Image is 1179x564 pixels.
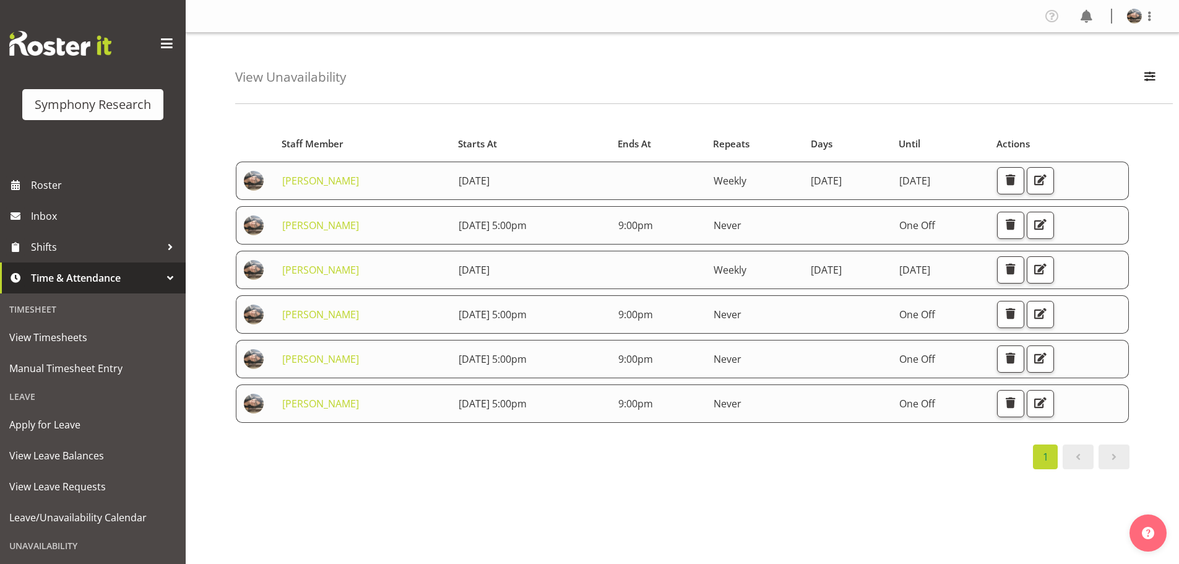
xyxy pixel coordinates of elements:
[618,397,653,410] span: 9:00pm
[244,260,264,280] img: lindsay-holland6d975a4b06d72750adc3751bbfb7dc9f.png
[3,322,183,353] a: View Timesheets
[997,167,1024,194] button: Delete Unavailability
[459,219,527,232] span: [DATE] 5:00pm
[282,308,359,321] a: [PERSON_NAME]
[244,171,264,191] img: lindsay-holland6d975a4b06d72750adc3751bbfb7dc9f.png
[31,269,161,287] span: Time & Attendance
[282,263,359,277] a: [PERSON_NAME]
[714,263,746,277] span: Weekly
[1027,212,1054,239] button: Edit Unavailability
[899,137,982,151] div: Until
[997,212,1024,239] button: Delete Unavailability
[459,352,527,366] span: [DATE] 5:00pm
[459,397,527,410] span: [DATE] 5:00pm
[899,219,935,232] span: One Off
[459,308,527,321] span: [DATE] 5:00pm
[714,397,741,410] span: Never
[282,174,359,188] a: [PERSON_NAME]
[1027,390,1054,417] button: Edit Unavailability
[9,31,111,56] img: Rosterit website logo
[714,352,741,366] span: Never
[618,219,653,232] span: 9:00pm
[996,137,1122,151] div: Actions
[3,297,183,322] div: Timesheet
[31,238,161,256] span: Shifts
[714,174,746,188] span: Weekly
[997,390,1024,417] button: Delete Unavailability
[3,533,183,558] div: Unavailability
[899,397,935,410] span: One Off
[618,137,699,151] div: Ends At
[3,440,183,471] a: View Leave Balances
[3,384,183,409] div: Leave
[31,207,179,225] span: Inbox
[3,502,183,533] a: Leave/Unavailability Calendar
[1142,527,1154,539] img: help-xxl-2.png
[899,174,930,188] span: [DATE]
[282,137,444,151] div: Staff Member
[899,352,935,366] span: One Off
[282,219,359,232] a: [PERSON_NAME]
[9,446,176,465] span: View Leave Balances
[811,174,842,188] span: [DATE]
[3,471,183,502] a: View Leave Requests
[35,95,151,114] div: Symphony Research
[3,353,183,384] a: Manual Timesheet Entry
[714,308,741,321] span: Never
[1137,64,1163,91] button: Filter Employees
[899,308,935,321] span: One Off
[9,359,176,378] span: Manual Timesheet Entry
[459,263,490,277] span: [DATE]
[282,397,359,410] a: [PERSON_NAME]
[244,394,264,414] img: lindsay-holland6d975a4b06d72750adc3751bbfb7dc9f.png
[899,263,930,277] span: [DATE]
[235,70,346,84] h4: View Unavailability
[618,352,653,366] span: 9:00pm
[997,256,1024,284] button: Delete Unavailability
[31,176,179,194] span: Roster
[1027,345,1054,373] button: Edit Unavailability
[459,174,490,188] span: [DATE]
[458,137,603,151] div: Starts At
[811,263,842,277] span: [DATE]
[1027,256,1054,284] button: Edit Unavailability
[714,219,741,232] span: Never
[9,415,176,434] span: Apply for Leave
[9,508,176,527] span: Leave/Unavailability Calendar
[244,305,264,324] img: lindsay-holland6d975a4b06d72750adc3751bbfb7dc9f.png
[1027,167,1054,194] button: Edit Unavailability
[713,137,797,151] div: Repeats
[1127,9,1142,24] img: lindsay-holland6d975a4b06d72750adc3751bbfb7dc9f.png
[244,215,264,235] img: lindsay-holland6d975a4b06d72750adc3751bbfb7dc9f.png
[997,301,1024,328] button: Delete Unavailability
[3,409,183,440] a: Apply for Leave
[618,308,653,321] span: 9:00pm
[811,137,885,151] div: Days
[997,345,1024,373] button: Delete Unavailability
[244,349,264,369] img: lindsay-holland6d975a4b06d72750adc3751bbfb7dc9f.png
[282,352,359,366] a: [PERSON_NAME]
[9,328,176,347] span: View Timesheets
[1027,301,1054,328] button: Edit Unavailability
[9,477,176,496] span: View Leave Requests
